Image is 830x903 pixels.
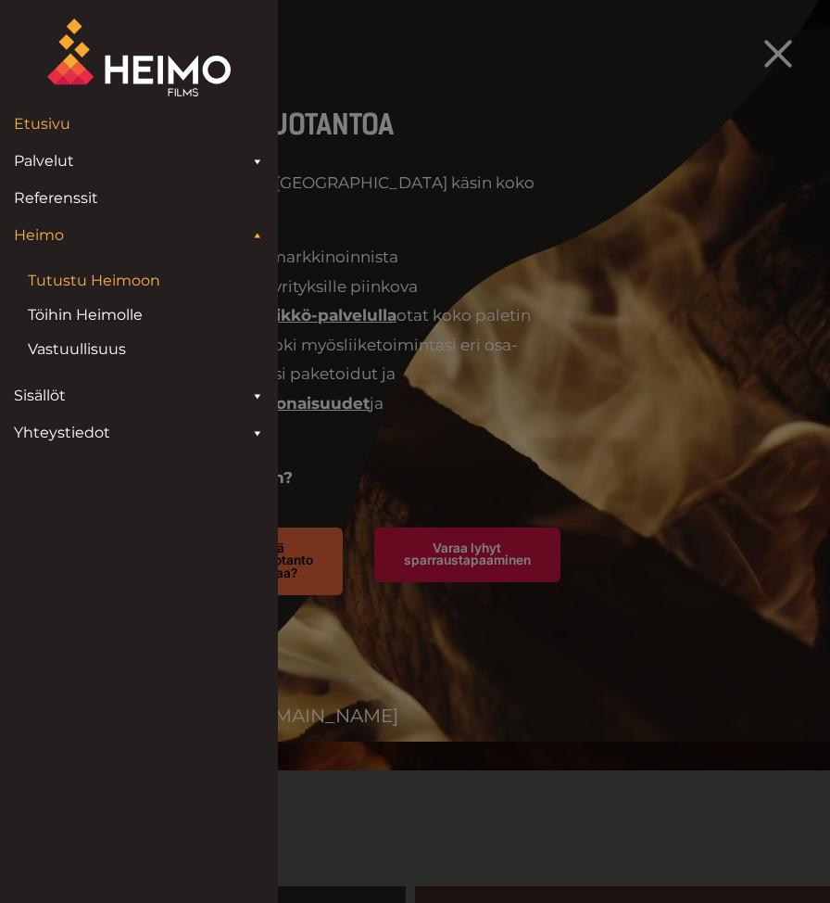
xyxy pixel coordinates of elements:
img: Heimo Filmsin logo [47,19,231,96]
a: Vastuullisuus [28,337,250,362]
a: Palvelut [5,143,273,180]
a: Referenssit [5,180,273,217]
a: Etusivu [5,106,273,143]
a: Heimo [5,217,273,254]
a: Tutustu Heimoon [28,268,250,293]
a: Sisällöt [5,377,273,414]
aside: Header Widget 1 [745,35,811,72]
a: Töihin Heimolle [28,302,250,327]
a: Yhteystiedot [5,414,273,451]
